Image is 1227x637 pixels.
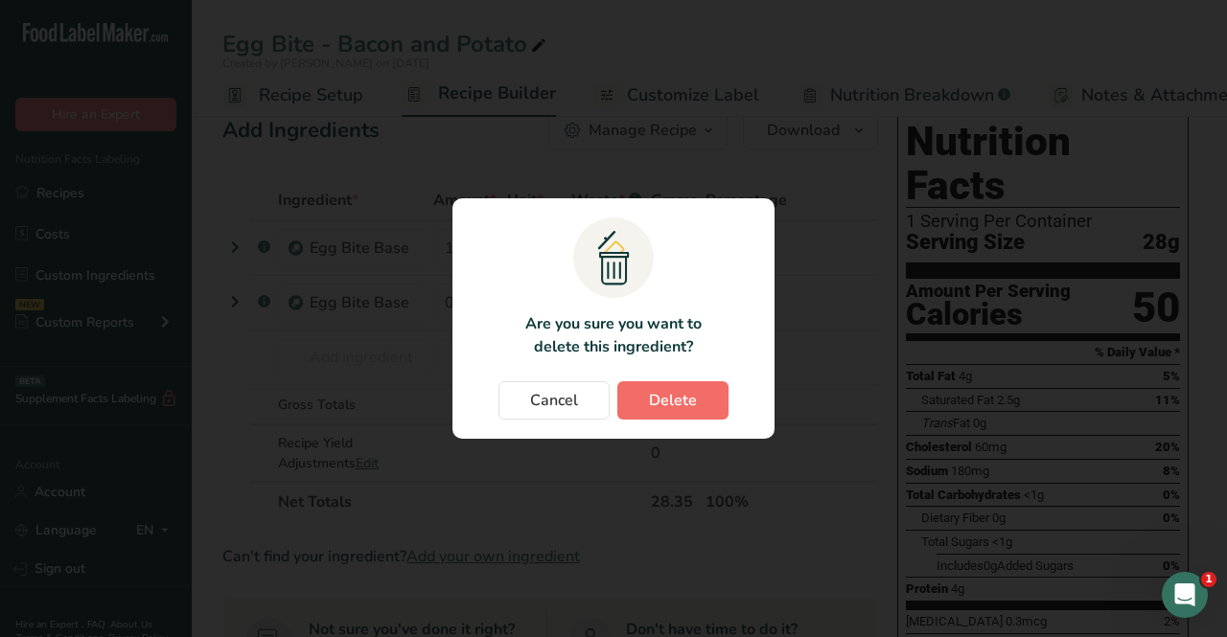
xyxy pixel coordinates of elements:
[498,381,610,420] button: Cancel
[1162,572,1208,618] iframe: Intercom live chat
[1201,572,1216,587] span: 1
[649,389,697,412] span: Delete
[514,312,712,358] p: Are you sure you want to delete this ingredient?
[617,381,729,420] button: Delete
[530,389,578,412] span: Cancel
